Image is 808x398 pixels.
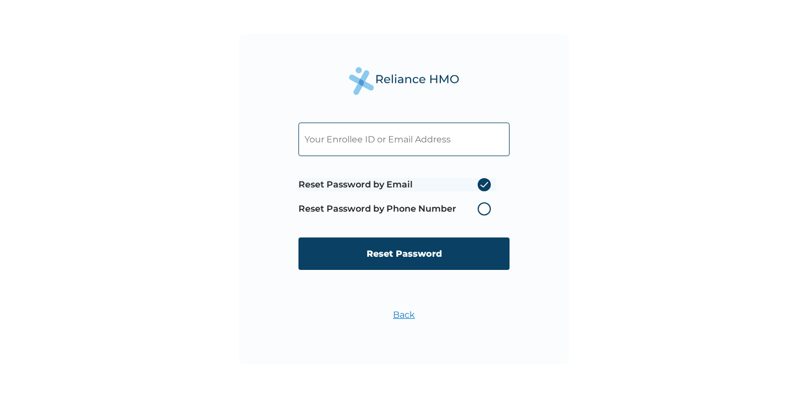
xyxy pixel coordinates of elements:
[393,309,415,320] a: Back
[298,178,496,191] label: Reset Password by Email
[298,123,510,156] input: Your Enrollee ID or Email Address
[298,237,510,270] input: Reset Password
[298,202,496,215] label: Reset Password by Phone Number
[349,67,459,95] img: Reliance Health's Logo
[298,173,496,221] span: Password reset method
